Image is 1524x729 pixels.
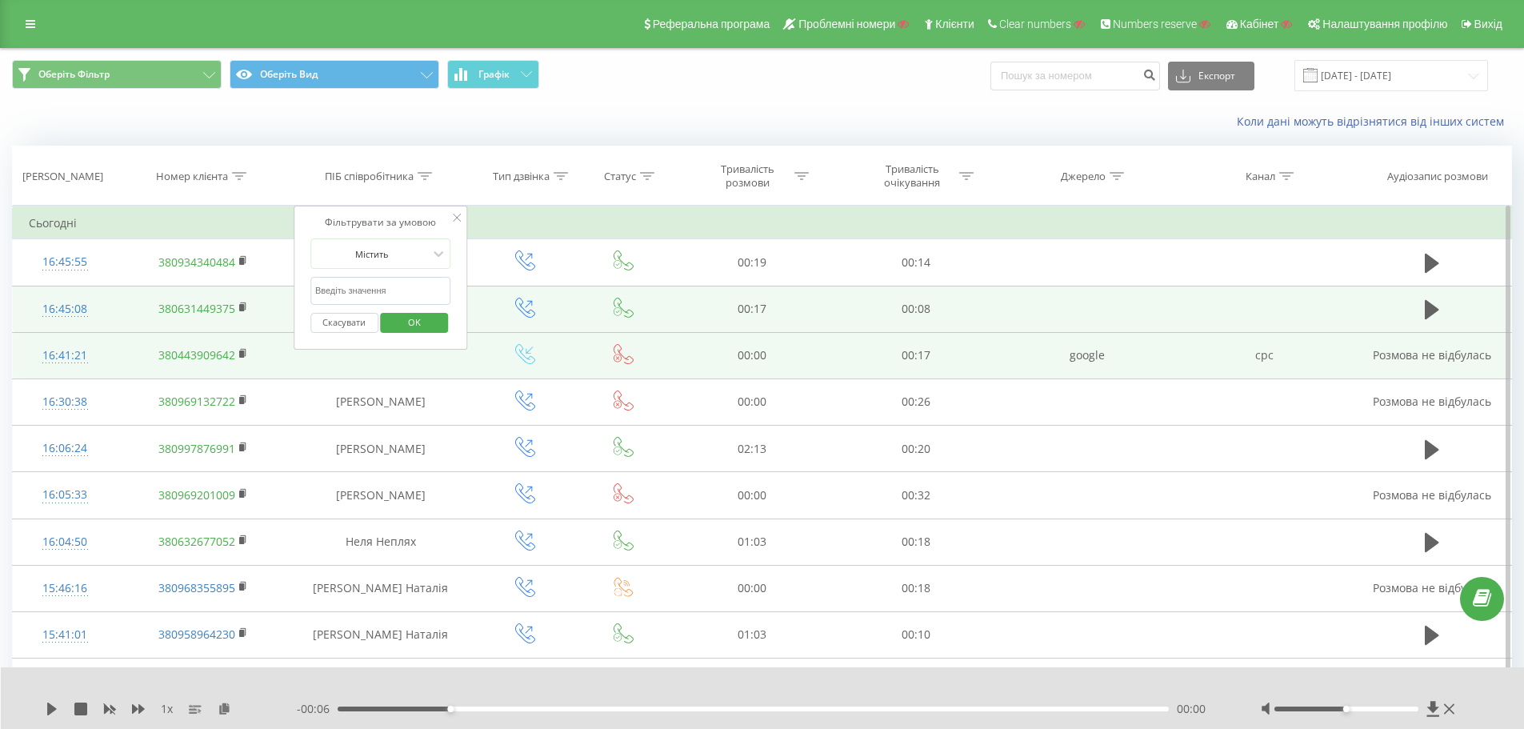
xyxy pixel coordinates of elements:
[604,170,636,183] div: Статус
[1113,18,1197,30] span: Numbers reserve
[158,627,235,642] a: 380958964230
[834,659,998,705] td: 00:16
[29,246,102,278] div: 16:45:55
[325,170,414,183] div: ПІБ співробітника
[1176,332,1354,379] td: cpc
[447,706,454,712] div: Accessibility label
[29,387,102,418] div: 16:30:38
[670,379,834,425] td: 00:00
[38,68,110,81] span: Оберіть Фільтр
[310,214,451,230] div: Фільтрувати за умовою
[834,239,998,286] td: 00:14
[1237,114,1512,129] a: Коли дані можуть відрізнятися вiд інших систем
[289,472,473,519] td: [PERSON_NAME]
[289,286,473,332] td: Неля Неплях
[310,313,378,333] button: Скасувати
[161,701,173,717] span: 1 x
[1373,487,1491,503] span: Розмова не відбулась
[29,573,102,604] div: 15:46:16
[670,239,834,286] td: 00:19
[22,170,103,183] div: [PERSON_NAME]
[834,519,998,565] td: 00:18
[289,239,473,286] td: Неля Неплях
[297,701,338,717] span: - 00:06
[670,659,834,705] td: 01:11
[289,379,473,425] td: [PERSON_NAME]
[999,18,1071,30] span: Clear numbers
[1373,394,1491,409] span: Розмова не відбулась
[158,301,235,316] a: 380631449375
[670,519,834,565] td: 01:03
[798,18,895,30] span: Проблемні номери
[1474,18,1502,30] span: Вихід
[834,611,998,658] td: 00:10
[381,313,449,333] button: OK
[1061,170,1106,183] div: Джерело
[834,426,998,472] td: 00:20
[289,426,473,472] td: [PERSON_NAME]
[670,426,834,472] td: 02:13
[870,162,955,190] div: Тривалість очікування
[158,254,235,270] a: 380934340484
[1168,62,1254,90] button: Експорт
[289,519,473,565] td: Неля Неплях
[935,18,974,30] span: Клієнти
[1322,18,1447,30] span: Налаштування профілю
[158,534,235,549] a: 380632677052
[670,472,834,519] td: 00:00
[1246,170,1275,183] div: Канал
[29,666,102,697] div: 15:34:46
[834,286,998,332] td: 00:08
[158,580,235,595] a: 380968355895
[447,60,539,89] button: Графік
[158,347,235,362] a: 380443909642
[1373,347,1491,362] span: Розмова не відбулась
[990,62,1160,90] input: Пошук за номером
[653,18,770,30] span: Реферальна програма
[230,60,439,89] button: Оберіть Вид
[29,294,102,325] div: 16:45:08
[392,310,437,334] span: OK
[493,170,550,183] div: Тип дзвінка
[834,472,998,519] td: 00:32
[158,441,235,456] a: 380997876991
[998,332,1176,379] td: google
[12,60,222,89] button: Оберіть Фільтр
[29,479,102,511] div: 16:05:33
[289,659,473,705] td: [PERSON_NAME] Наталія
[29,619,102,651] div: 15:41:01
[834,565,998,611] td: 00:18
[158,487,235,503] a: 380969201009
[478,69,510,80] span: Графік
[289,565,473,611] td: [PERSON_NAME] Наталія
[289,611,473,658] td: [PERSON_NAME] Наталія
[29,527,102,558] div: 16:04:50
[156,170,228,183] div: Номер клієнта
[1387,170,1488,183] div: Аудіозапис розмови
[834,379,998,425] td: 00:26
[13,207,1512,239] td: Сьогодні
[310,277,451,305] input: Введіть значення
[670,565,834,611] td: 00:00
[670,332,834,379] td: 00:00
[1373,580,1491,595] span: Розмова не відбулась
[705,162,790,190] div: Тривалість розмови
[29,433,102,464] div: 16:06:24
[834,332,998,379] td: 00:17
[1240,18,1279,30] span: Кабінет
[670,286,834,332] td: 00:17
[29,340,102,371] div: 16:41:21
[670,611,834,658] td: 01:03
[1343,706,1350,712] div: Accessibility label
[158,394,235,409] a: 380969132722
[1177,701,1206,717] span: 00:00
